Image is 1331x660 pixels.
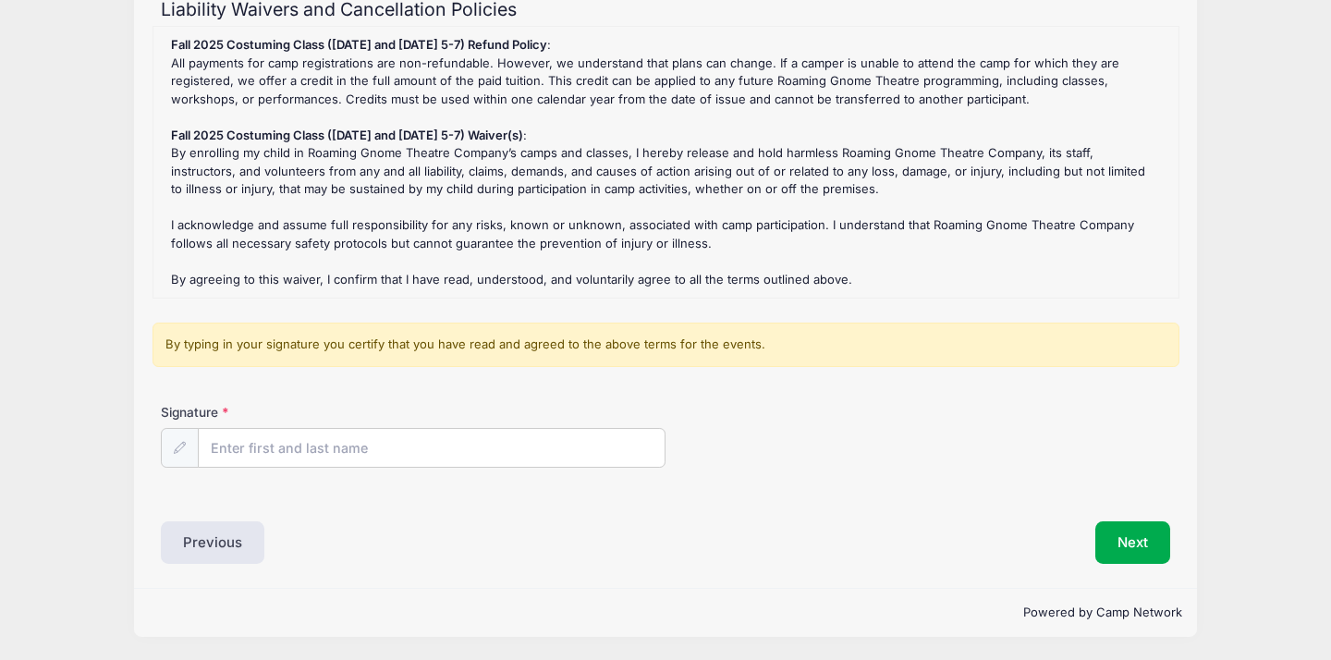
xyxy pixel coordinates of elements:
[1095,521,1170,564] button: Next
[153,323,1179,367] div: By typing in your signature you certify that you have read and agreed to the above terms for the ...
[171,128,523,142] strong: Fall 2025 Costuming Class ([DATE] and [DATE] 5-7) Waiver(s)
[161,521,264,564] button: Previous
[163,36,1169,288] div: : All payments for camp registrations are non-refundable. However, we understand that plans can c...
[198,428,665,468] input: Enter first and last name
[149,604,1182,622] p: Powered by Camp Network
[171,37,547,52] strong: Fall 2025 Costuming Class ([DATE] and [DATE] 5-7) Refund Policy
[161,403,413,422] label: Signature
